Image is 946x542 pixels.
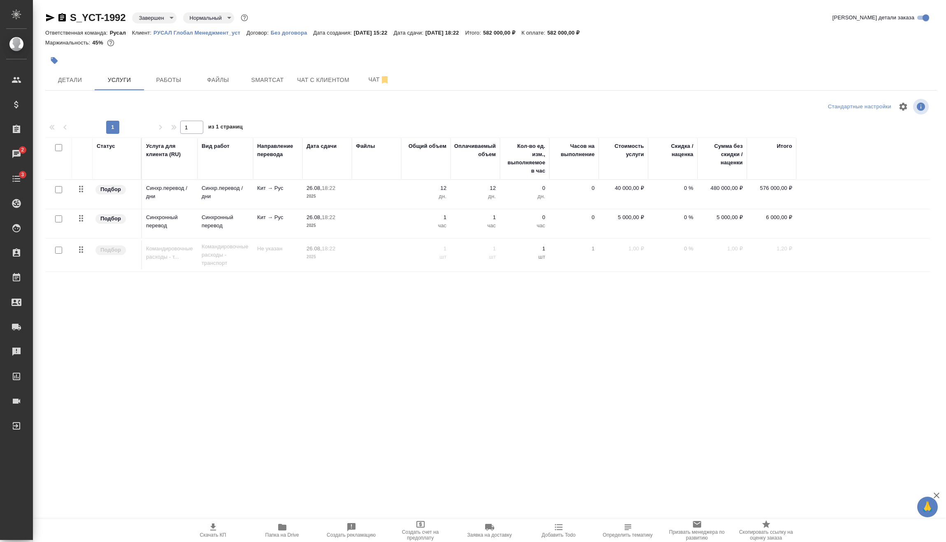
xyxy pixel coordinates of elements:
[92,40,105,46] p: 45%
[45,30,110,36] p: Ответственная команда:
[652,245,693,253] p: 0 %
[307,253,348,261] p: 2025
[187,14,224,21] button: Нормальный
[751,184,792,192] p: 576 000,00 ₽
[455,222,496,230] p: час
[100,75,139,85] span: Услуги
[549,180,599,209] td: 0
[832,14,914,22] span: [PERSON_NAME] детали заказа
[70,12,126,23] a: S_YCT-1992
[553,142,595,159] div: Часов на выполнение
[132,30,153,36] p: Клиент:
[465,30,483,36] p: Итого:
[504,192,545,201] p: дн.
[603,245,644,253] p: 1,00 ₽
[455,192,496,201] p: дн.
[110,30,132,36] p: Русал
[380,75,390,85] svg: Отписаться
[132,12,176,23] div: Завершен
[57,13,67,23] button: Скопировать ссылку
[45,51,63,70] button: Добавить тэг
[405,222,446,230] p: час
[146,245,193,261] p: Командировочные расходы - т...
[405,245,446,253] p: 1
[271,29,314,36] a: Без договора
[146,184,193,201] p: Синхр.перевод /дни
[702,213,743,222] p: 5 000,00 ₽
[202,184,249,201] p: Синхр.перевод /дни
[549,209,599,238] td: 0
[356,142,375,150] div: Файлы
[202,142,230,150] div: Вид работ
[202,213,249,230] p: Синхронный перевод
[307,192,348,201] p: 2025
[2,168,31,189] a: 3
[454,142,496,159] div: Оплачиваемый объем
[603,184,644,192] p: 40 000,00 ₽
[777,142,792,150] div: Итого
[751,245,792,253] p: 1,20 ₽
[2,144,31,164] a: 2
[45,40,92,46] p: Маржинальность:
[521,30,547,36] p: К оплате:
[322,214,335,220] p: 18:22
[425,30,465,36] p: [DATE] 18:22
[105,37,116,48] button: 268961.67 RUB;
[198,75,238,85] span: Файлы
[257,213,298,222] p: Кит → Рус
[208,122,243,134] span: из 1 страниц
[322,245,335,252] p: 18:22
[354,30,394,36] p: [DATE] 15:22
[246,30,271,36] p: Договор:
[549,241,599,269] td: 1
[547,30,586,36] p: 582 000,00 ₽
[307,214,322,220] p: 26.08,
[257,184,298,192] p: Кит → Рус
[153,30,246,36] p: РУСАЛ Глобал Менеджмент_уст
[751,213,792,222] p: 6 000,00 ₽
[405,192,446,201] p: дн.
[405,213,446,222] p: 1
[393,30,425,36] p: Дата сдачи:
[455,253,496,261] p: шт
[483,30,521,36] p: 582 000,00 ₽
[504,142,545,175] div: Кол-во ед. изм., выполняемое в час
[455,213,496,222] p: 1
[504,184,545,192] p: 0
[603,213,644,222] p: 5 000,00 ₽
[257,142,298,159] div: Направление перевода
[100,246,121,254] p: Подбор
[202,243,249,267] p: Командировочные расходы - транспорт
[405,253,446,261] p: шт
[702,245,743,253] p: 1,00 ₽
[702,142,743,167] div: Сумма без скидки / наценки
[893,97,913,117] span: Настроить таблицу
[153,29,246,36] a: РУСАЛ Глобал Менеджмент_уст
[603,142,644,159] div: Стоимость услуги
[313,30,353,36] p: Дата создания:
[297,75,349,85] span: Чат с клиентом
[504,245,545,253] p: 1
[16,146,29,154] span: 2
[917,497,938,517] button: 🙏
[307,185,322,191] p: 26.08,
[826,100,893,113] div: split button
[359,75,399,85] span: Чат
[100,185,121,194] p: Подбор
[504,213,545,222] p: 0
[652,213,693,222] p: 0 %
[307,142,337,150] div: Дата сдачи
[100,215,121,223] p: Подбор
[146,213,193,230] p: Синхронный перевод
[652,184,693,192] p: 0 %
[239,12,250,23] button: Доп статусы указывают на важность/срочность заказа
[50,75,90,85] span: Детали
[504,253,545,261] p: шт
[504,222,545,230] p: час
[271,30,314,36] p: Без договора
[248,75,287,85] span: Smartcat
[409,142,446,150] div: Общий объем
[149,75,188,85] span: Работы
[652,142,693,159] div: Скидка / наценка
[307,245,322,252] p: 26.08,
